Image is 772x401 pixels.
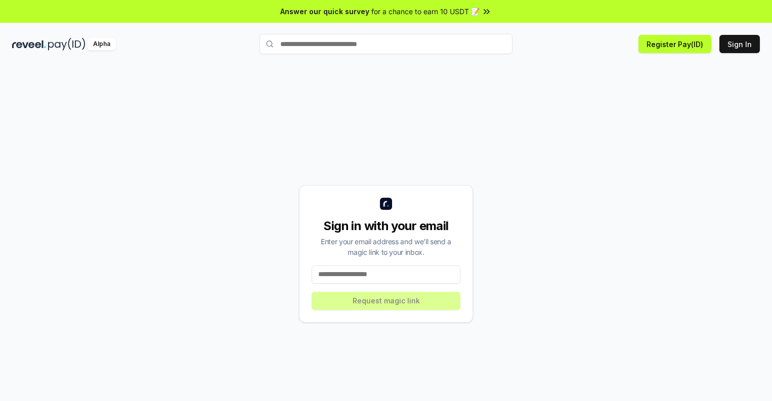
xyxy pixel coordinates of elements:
img: logo_small [380,198,392,210]
button: Register Pay(ID) [638,35,711,53]
button: Sign In [719,35,760,53]
img: pay_id [48,38,85,51]
div: Alpha [88,38,116,51]
span: Answer our quick survey [280,6,369,17]
img: reveel_dark [12,38,46,51]
div: Sign in with your email [312,218,460,234]
div: Enter your email address and we’ll send a magic link to your inbox. [312,236,460,257]
span: for a chance to earn 10 USDT 📝 [371,6,480,17]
